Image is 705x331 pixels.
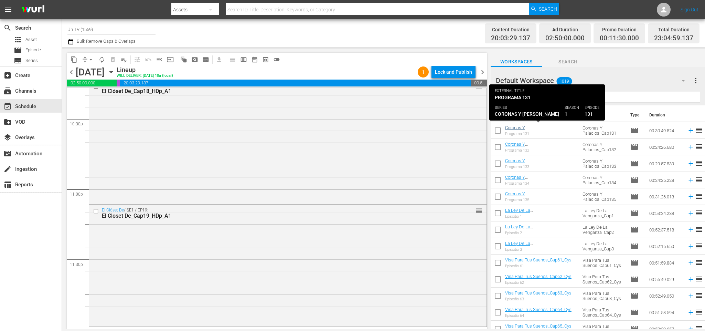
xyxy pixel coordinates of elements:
a: La Ley De La Venganza_Cap2_HDp_A1 [505,224,554,235]
span: reorder [695,192,703,200]
button: Search [529,3,559,15]
span: 1019 [556,74,572,89]
a: Coronas Y Palacios_Cap135_HDp_A1 [505,191,557,201]
span: Create Series Block [200,54,211,65]
span: reorder [695,209,703,217]
th: Type [626,105,645,125]
span: Loop Content [96,54,107,65]
span: date_range_outlined [251,56,258,63]
span: reorder [695,225,703,234]
svg: Add to Schedule [687,160,695,167]
span: reorder [695,275,703,283]
span: Workspaces [491,58,542,66]
td: La Ley De La Venganza_Cap3 [580,238,628,255]
td: Coronas Y Palacios_Cap132 [580,139,628,155]
td: 00:24:26.680 [647,139,684,155]
span: Episode [630,126,639,135]
td: La Ley De La Venganza_Cap2 [580,221,628,238]
span: reorder [695,308,703,316]
span: chevron_left [67,68,76,76]
div: Lineup [117,66,173,74]
td: 00:30:49.524 [647,122,684,139]
div: / SE1 / EP18: [102,83,448,94]
div: Episodio 3 [505,247,577,252]
div: Episodio 63 [505,297,572,301]
div: Episodio 64 [505,313,572,318]
span: Remove Gaps & Overlaps [79,54,96,65]
span: Overlays [3,133,12,142]
td: La Ley De La Venganza_Cap1 [580,205,628,221]
span: content_copy [71,56,77,63]
div: Content Duration [491,25,530,34]
span: Episode [630,242,639,250]
span: 24 hours Lineup View is OFF [271,54,282,65]
span: 00:11:30.000 [600,34,639,42]
span: reorder [695,258,703,267]
span: reorder [695,176,703,184]
span: Episode [25,46,41,53]
div: Episodio 61 [505,264,572,268]
span: 23:04:59.137 [654,34,693,42]
a: Visa Para Tus Suenos_Cap63_Cys [505,290,572,296]
div: / SE1 / EP19: [102,208,448,219]
span: Bulk Remove Gaps & Overlaps [76,39,136,44]
span: Episode [630,259,639,267]
th: Title [505,105,579,125]
span: Search [542,58,594,66]
a: La Ley De La Venganza_Cap3_HDp_A1 [505,241,554,251]
span: auto_awesome_motion_outlined [180,56,187,63]
button: Lock and Publish [431,66,476,78]
span: Episode [630,176,639,184]
span: Episode [14,46,22,54]
div: Programa 135 [505,198,577,202]
span: Reports [3,180,12,189]
td: 00:55:49.029 [647,271,684,288]
div: Episodio 2 [505,231,577,235]
svg: Add to Schedule [687,209,695,217]
span: Asset [25,36,37,43]
div: Episodio 62 [505,280,572,285]
span: Asset [14,35,22,44]
span: reorder [695,143,703,151]
th: Duration [645,105,686,125]
td: Visa Para Tus Suenos_Cap62_Cys [580,271,628,288]
span: reorder [695,126,703,134]
span: Automation [3,149,12,158]
span: menu [4,6,12,14]
a: Visa Para Tus Suenos_Cap64_Cys [505,307,572,312]
a: Visa Para Tus Suenos_Cap62_Cys [505,274,572,279]
span: 20:03:29.137 [491,34,530,42]
span: reorder [695,242,703,250]
td: 00:52:49.050 [647,288,684,304]
span: subtitles_outlined [202,56,209,63]
a: La Ley De La Venganza_Cap1_HDp_A1 [505,208,554,218]
td: Coronas Y Palacios_Cap131 [580,122,628,139]
img: ans4CAIJ8jUAAAAAAAAAAAAAAAAAAAAAAAAgQb4GAAAAAAAAAAAAAAAAAAAAAAAAJMjXAAAAAAAAAAAAAAAAAAAAAAAAgAT5G... [17,2,50,18]
span: Episode [630,143,639,151]
div: Programa 133 [505,165,577,169]
span: input [167,56,174,63]
a: El Clóset De [102,208,124,213]
div: Episodio 1 [505,214,577,219]
span: Download as CSV [211,53,225,66]
svg: Add to Schedule [687,176,695,184]
th: Ext. ID [579,105,626,125]
span: chevron_right [478,68,487,76]
span: Series [25,57,38,64]
span: Copy Lineup [68,54,79,65]
span: Refresh All Search Blocks [176,53,189,66]
span: Ingestion [3,165,12,173]
svg: Add to Schedule [687,143,695,151]
span: reorder [695,159,703,167]
span: more_vert [692,76,700,85]
svg: Add to Schedule [687,292,695,300]
span: calendar_view_week_outlined [240,56,247,63]
span: Series [14,56,22,65]
div: El Closet De_Cap19_HDp_A1 [102,213,448,219]
span: View Backup [260,54,271,65]
td: 00:24:25.228 [647,172,684,188]
span: 02:50:00.000 [67,80,117,86]
span: playlist_remove_outlined [120,56,127,63]
td: 00:53:24.238 [647,205,684,221]
span: Day Calendar View [225,53,238,66]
